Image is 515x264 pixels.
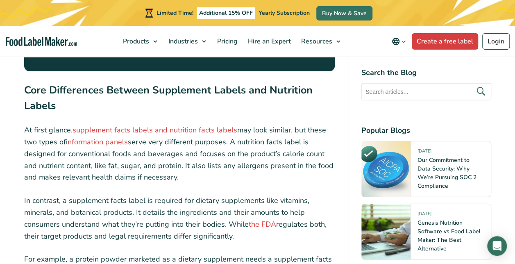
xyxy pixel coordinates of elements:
[417,148,431,157] span: [DATE]
[482,33,510,50] a: Login
[299,37,333,46] span: Resources
[212,26,241,57] a: Pricing
[412,33,478,50] a: Create a free label
[259,9,310,17] span: Yearly Subscription
[157,9,193,17] span: Limited Time!
[417,219,481,253] a: Genesis Nutrition Software vs Food Label Maker: The Best Alternative
[6,37,77,46] a: Food Label Maker homepage
[249,219,276,229] a: the FDA
[24,124,335,183] p: At first glance, may look similar, but these two types of serve very different purposes. A nutrit...
[361,125,491,136] h4: Popular Blogs
[417,156,476,190] a: Our Commitment to Data Security: Why We’re Pursuing SOC 2 Compliance
[215,37,238,46] span: Pricing
[24,83,313,113] strong: Core Differences Between Supplement Labels and Nutrition Labels
[417,211,431,220] span: [DATE]
[361,67,491,78] h4: Search the Blog
[166,37,199,46] span: Industries
[73,125,237,135] a: supplement facts labels and nutrition facts labels
[361,83,491,100] input: Search articles...
[316,6,372,20] a: Buy Now & Save
[68,137,128,147] a: information panels
[24,195,335,242] p: In contrast, a supplement facts label is required for dietary supplements like vitamins, minerals...
[197,7,255,19] span: Additional 15% OFF
[487,236,507,256] div: Open Intercom Messenger
[118,26,161,57] a: Products
[245,37,292,46] span: Hire an Expert
[120,37,150,46] span: Products
[296,26,345,57] a: Resources
[386,33,412,50] button: Change language
[163,26,210,57] a: Industries
[243,26,294,57] a: Hire an Expert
